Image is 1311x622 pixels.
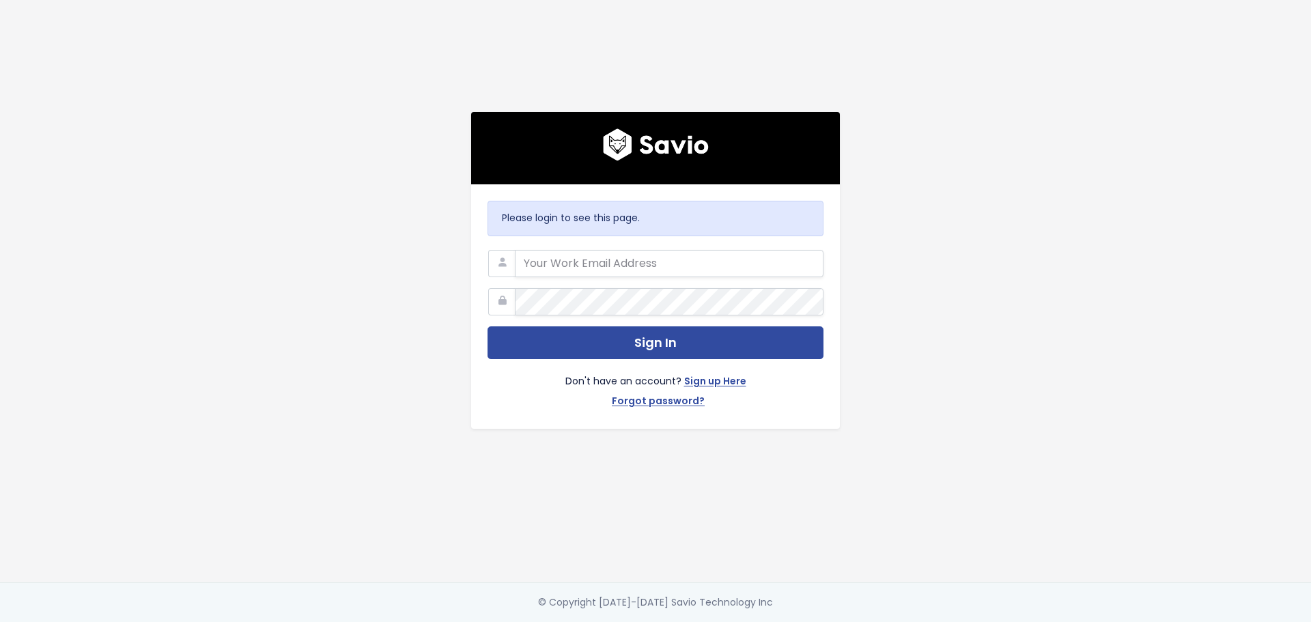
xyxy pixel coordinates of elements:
a: Sign up Here [684,373,746,393]
img: logo600x187.a314fd40982d.png [603,128,709,161]
a: Forgot password? [612,393,705,412]
input: Your Work Email Address [515,250,823,277]
p: Please login to see this page. [502,210,809,227]
button: Sign In [488,326,823,360]
div: © Copyright [DATE]-[DATE] Savio Technology Inc [538,594,773,611]
div: Don't have an account? [488,359,823,412]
